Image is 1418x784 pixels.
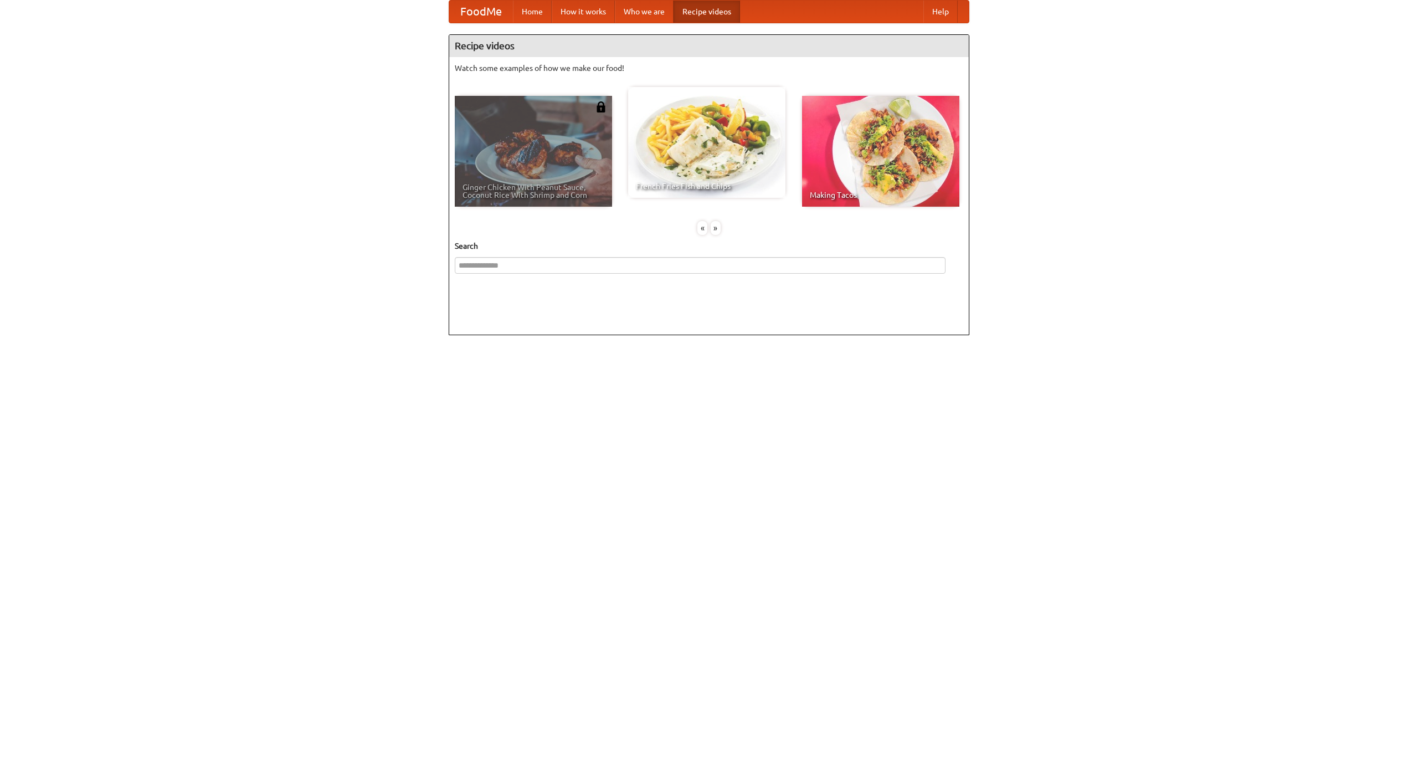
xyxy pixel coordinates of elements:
div: » [711,221,721,235]
a: French Fries Fish and Chips [628,87,785,198]
a: Making Tacos [802,96,959,207]
h4: Recipe videos [449,35,969,57]
h5: Search [455,240,963,252]
span: French Fries Fish and Chips [636,182,778,190]
a: FoodMe [449,1,513,23]
a: How it works [552,1,615,23]
a: Who we are [615,1,674,23]
div: « [697,221,707,235]
a: Home [513,1,552,23]
img: 483408.png [595,101,607,112]
a: Help [923,1,958,23]
p: Watch some examples of how we make our food! [455,63,963,74]
span: Making Tacos [810,191,952,199]
a: Recipe videos [674,1,740,23]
